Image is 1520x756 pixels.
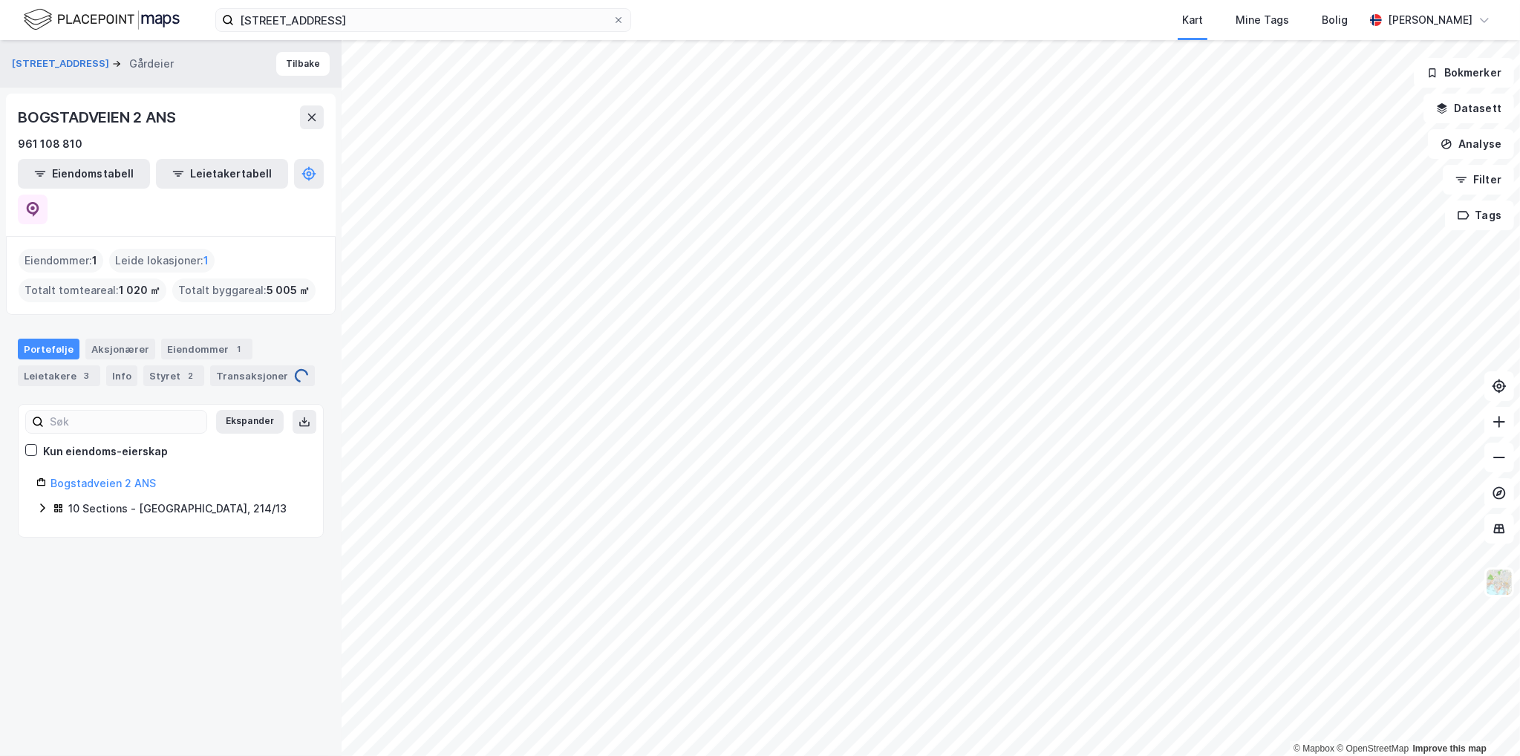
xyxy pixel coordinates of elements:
div: Gårdeier [129,55,174,73]
input: Søk [44,411,206,433]
div: Transaksjoner [210,365,315,386]
img: logo.f888ab2527a4732fd821a326f86c7f29.svg [24,7,180,33]
img: spinner.a6d8c91a73a9ac5275cf975e30b51cfb.svg [294,368,309,383]
div: Styret [143,365,204,386]
button: Ekspander [216,410,284,434]
iframe: Chat Widget [1446,685,1520,756]
div: [PERSON_NAME] [1388,11,1472,29]
div: Kun eiendoms-eierskap [43,443,168,460]
img: Z [1485,568,1513,596]
div: Leide lokasjoner : [109,249,215,273]
div: Leietakere [18,365,100,386]
button: Bokmerker [1414,58,1514,88]
span: 1 [92,252,97,270]
a: Mapbox [1294,743,1334,754]
a: Improve this map [1413,743,1487,754]
a: OpenStreetMap [1337,743,1409,754]
div: Eiendommer [161,339,252,359]
div: 3 [79,368,94,383]
div: Kart [1182,11,1203,29]
button: Leietakertabell [156,159,288,189]
div: BOGSTADVEIEN 2 ANS [18,105,178,129]
button: Analyse [1428,129,1514,159]
div: Totalt tomteareal : [19,278,166,302]
div: 1 [232,342,247,356]
button: Datasett [1423,94,1514,123]
button: Filter [1443,165,1514,195]
span: 1 020 ㎡ [119,281,160,299]
a: Bogstadveien 2 ANS [50,477,156,489]
div: Bolig [1322,11,1348,29]
div: Portefølje [18,339,79,359]
div: 961 108 810 [18,135,82,153]
div: Aksjonærer [85,339,155,359]
div: 2 [183,368,198,383]
div: 10 Sections - [GEOGRAPHIC_DATA], 214/13 [68,500,287,518]
input: Søk på adresse, matrikkel, gårdeiere, leietakere eller personer [234,9,613,31]
button: Tilbake [276,52,330,76]
div: Totalt byggareal : [172,278,316,302]
div: Mine Tags [1236,11,1289,29]
div: Eiendommer : [19,249,103,273]
span: 5 005 ㎡ [267,281,310,299]
button: Tags [1445,201,1514,230]
div: Info [106,365,137,386]
button: Eiendomstabell [18,159,150,189]
span: 1 [203,252,209,270]
button: [STREET_ADDRESS] [12,56,112,71]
